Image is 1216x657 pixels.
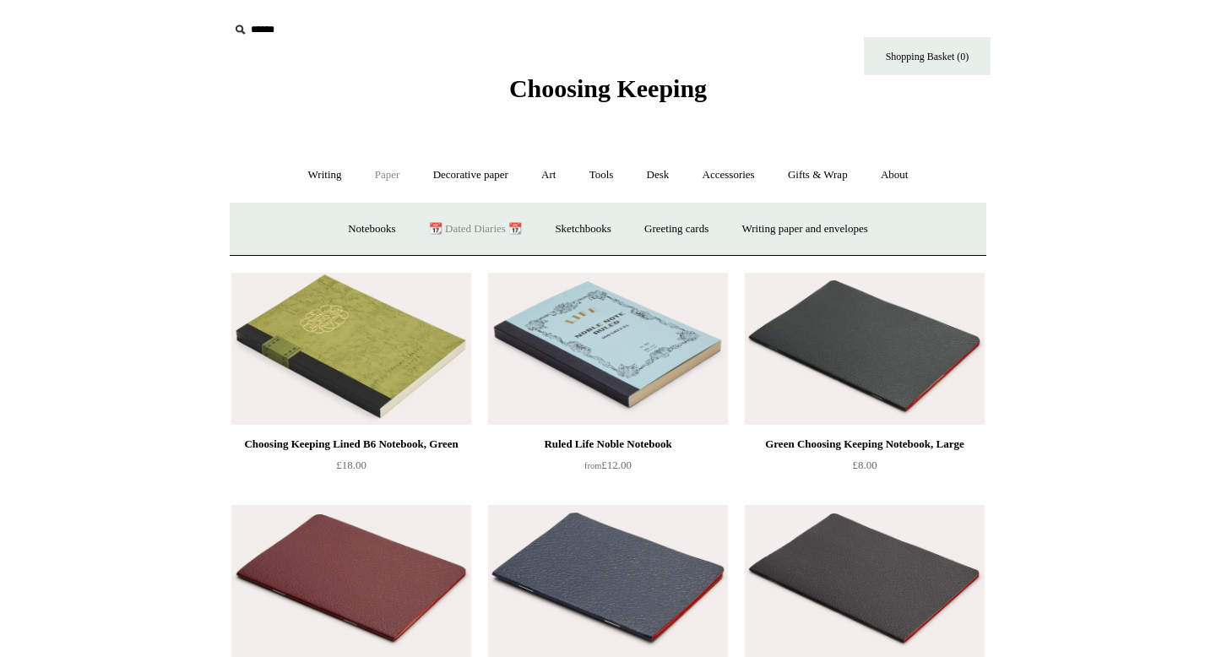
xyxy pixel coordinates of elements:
a: Desk [632,153,685,198]
a: Ruled Life Noble Notebook from£12.00 [488,434,728,503]
a: Paper [360,153,415,198]
a: Gifts & Wrap [773,153,863,198]
a: Blue Choosing Keeping Notebook, Small Blue Choosing Keeping Notebook, Small [488,505,728,657]
span: from [584,461,601,470]
a: Writing [293,153,357,198]
a: Choosing Keeping Lined B6 Notebook, Green Choosing Keeping Lined B6 Notebook, Green [231,273,471,425]
a: Notebooks [333,207,410,252]
a: Accessories [687,153,770,198]
a: About [866,153,924,198]
div: Green Choosing Keeping Notebook, Large [749,434,980,454]
span: Choosing Keeping [509,74,707,102]
a: Sketchbooks [540,207,626,252]
a: 📆 Dated Diaries 📆 [414,207,537,252]
a: Writing paper and envelopes [727,207,883,252]
a: Tools [574,153,629,198]
div: Choosing Keeping Lined B6 Notebook, Green [236,434,467,454]
span: £8.00 [852,459,877,471]
a: Green Choosing Keeping Notebook, Large £8.00 [745,434,985,503]
a: Black Choosing Keeping Notebook Black Choosing Keeping Notebook [745,505,985,657]
a: Choosing Keeping Lined B6 Notebook, Green £18.00 [231,434,471,503]
a: Green Choosing Keeping Notebook, Large Green Choosing Keeping Notebook, Large [745,273,985,425]
span: £18.00 [336,459,366,471]
a: Decorative paper [418,153,524,198]
img: Blue Choosing Keeping Notebook, Small [488,505,728,657]
img: Green Choosing Keeping Notebook, Large [745,273,985,425]
img: Choosing Keeping Lined B6 Notebook, Green [231,273,471,425]
a: Ruled Life Noble Notebook Ruled Life Noble Notebook [488,273,728,425]
a: Choosing Keeping [509,88,707,100]
a: Shopping Basket (0) [864,37,991,75]
div: Ruled Life Noble Notebook [492,434,724,454]
img: Black Choosing Keeping Notebook [745,505,985,657]
img: Red Choosing Keeping Notebook, Medium [231,505,471,657]
a: Red Choosing Keeping Notebook, Medium Red Choosing Keeping Notebook, Medium [231,505,471,657]
span: £12.00 [584,459,632,471]
img: Ruled Life Noble Notebook [488,273,728,425]
a: Art [526,153,571,198]
a: Greeting cards [629,207,724,252]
